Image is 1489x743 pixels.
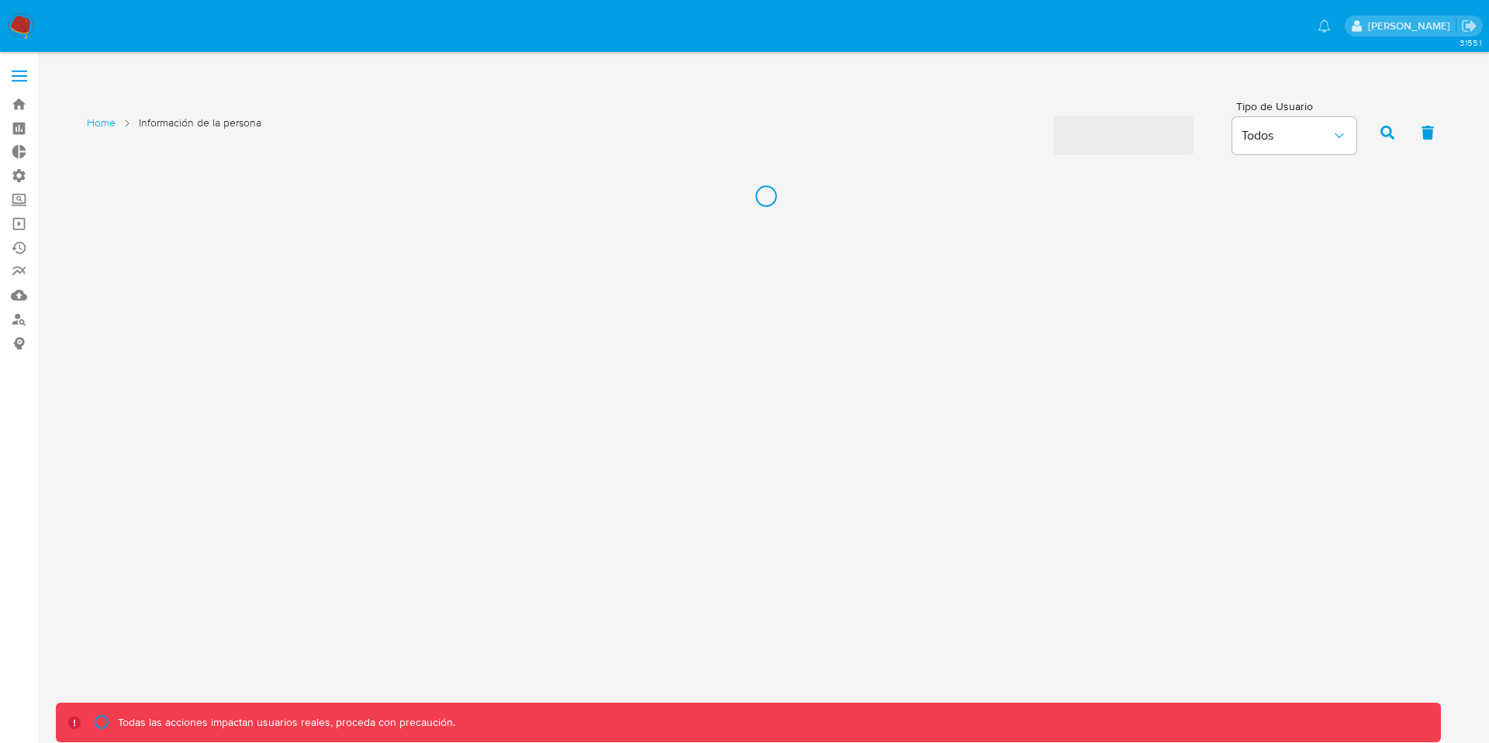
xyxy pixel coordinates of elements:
p: juan.caicedocastro@mercadolibre.com.co [1368,19,1456,33]
nav: List of pages [87,109,261,153]
a: Salir [1461,18,1477,34]
span: Información de la persona [139,116,261,130]
span: Tipo de Usuario [1236,101,1360,112]
button: Todos [1232,117,1356,154]
span: Todos [1242,128,1332,143]
a: Notificaciones [1318,19,1331,33]
p: Todas las acciones impactan usuarios reales, proceda con precaución. [114,715,455,730]
span: ‌ [1054,116,1194,155]
a: Home [87,116,116,130]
